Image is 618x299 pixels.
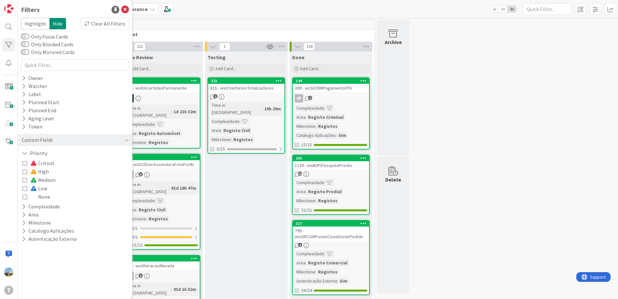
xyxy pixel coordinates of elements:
span: 5 [139,273,143,278]
div: 209 [126,79,200,83]
div: Registo Predial [306,188,343,195]
span: 15/15 [132,242,143,249]
div: RB [123,272,200,280]
button: Only Mirrored Cards [21,49,29,55]
div: 144269 - wsSICRIMPagamentoTPA [293,78,369,92]
span: 12 [298,172,302,176]
span: : [262,105,263,112]
div: Planned End [21,106,57,115]
div: Area [210,127,221,134]
button: Only Focus Cards [21,33,29,40]
span: Hide [49,18,66,29]
div: 255 [293,155,369,161]
div: Area [295,188,305,195]
span: : [305,114,306,121]
div: Archive [385,38,402,46]
button: None [23,193,50,201]
span: Highlight [21,18,49,29]
div: Sim [337,132,348,139]
span: 1x [490,6,499,12]
div: 144 [293,78,369,84]
span: : [231,136,232,143]
span: 1 [308,96,312,100]
label: Only Focus Cards [21,33,68,40]
div: 317 [293,221,369,227]
span: 2 [298,243,302,247]
input: Quick Filter... [523,3,571,15]
div: Planned Start [21,98,60,106]
div: 209 [123,78,200,84]
span: 0/15 [217,146,225,152]
div: Registo Comercial [306,259,349,266]
span: 0 / 1 [132,234,138,240]
div: 321 [208,78,284,84]
div: 295 [123,154,200,160]
button: Only Blocked Cards [21,41,29,48]
div: Complexidade [125,197,155,204]
a: 144269 - wsSICRIMPagamentoTPAAPComplexidade:Area:Registo CriminalMilestone:RegistosCatalogo Aplic... [292,77,370,149]
div: Registos [232,136,254,143]
div: Autenticação Externa [295,277,337,284]
div: 317799 - wsSIRCOMFusaoCisaoEnviarPedido [293,221,369,241]
div: Registos [316,197,339,204]
span: Add Card... [215,66,236,72]
div: Aging Level [21,115,55,123]
span: 1 [213,94,218,98]
a: 29578 - wsICObterAssinaturaFotoPorBiCPTime in [GEOGRAPHIC_DATA]:81d 18h 47mComplexidade:Area:Regi... [123,154,200,250]
div: Complexidade [295,179,324,186]
div: 269 - wsSICRIMPagamentoTPA [293,84,369,92]
div: 209870 - wsRACertidaoPermanente [123,78,200,92]
span: : [315,123,316,130]
div: T [4,286,13,295]
div: Milestone [295,123,315,130]
span: Low [30,184,47,193]
div: Registos [147,139,170,146]
div: 2551139 - wsBUPiPesquisaPredio [293,155,369,170]
div: Filters [21,5,40,15]
div: 870 - wsRACertidaoPermanente [123,84,200,92]
div: Milestone [125,139,146,146]
span: 3x [507,6,516,12]
div: Registos [316,123,339,130]
button: Critical [23,159,54,167]
span: Add Card... [131,66,151,72]
button: Area [21,211,39,219]
div: Milestone [210,136,231,143]
button: Catalogo Aplicações [21,227,75,235]
div: 321816 - wsICVerbetesTotalizadores [208,78,284,92]
span: : [315,197,316,204]
span: Testing [208,54,226,61]
div: Area [295,114,305,121]
label: Only Blocked Cards [21,40,73,48]
div: 161 [126,256,200,261]
div: Catalogo Aplicações [295,132,336,139]
div: 144 [296,79,369,83]
div: Clear All Filters [81,18,129,29]
span: None [30,193,50,201]
div: 1d 21h 32m [172,108,198,115]
div: Registo Automóvel [137,130,182,137]
div: Complexidade [295,250,324,257]
div: Complexidade [210,118,240,125]
span: : [169,184,170,192]
div: Time in [GEOGRAPHIC_DATA] [125,181,169,195]
span: 6 [139,172,143,176]
span: Add Card... [300,66,321,72]
span: 121 [134,43,145,50]
div: Time in [GEOGRAPHIC_DATA] [125,105,171,119]
span: : [221,127,222,134]
div: Registo Civil [137,206,167,213]
span: : [305,188,306,195]
div: Owner [21,74,44,82]
div: Registos [147,215,170,222]
div: 0/1 [123,233,200,241]
div: 0/1 [123,224,200,232]
div: Milestone [295,197,315,204]
div: Complexidade [125,121,155,128]
button: Complexidade [21,203,60,211]
div: Delete [385,176,401,183]
div: 816 - wsICVerbetesTotalizadores [208,84,284,92]
div: Time in [GEOGRAPHIC_DATA] [125,282,171,296]
span: 34/34 [301,287,312,294]
span: : [324,179,325,186]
